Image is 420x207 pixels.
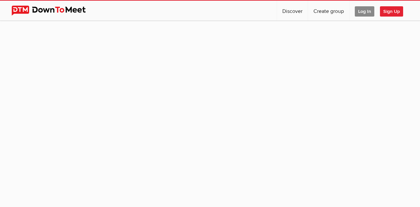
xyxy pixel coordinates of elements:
[350,1,380,21] a: Log In
[355,6,374,17] span: Log In
[380,1,408,21] a: Sign Up
[380,6,403,17] span: Sign Up
[277,1,308,21] a: Discover
[12,6,96,16] img: DownToMeet
[308,1,349,21] a: Create group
